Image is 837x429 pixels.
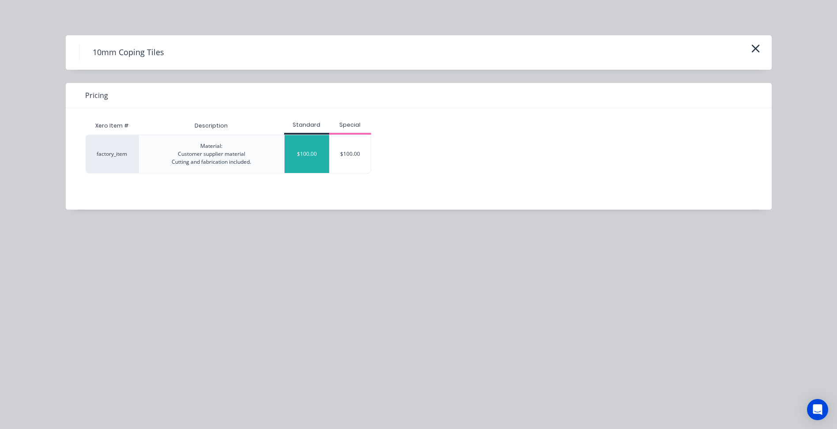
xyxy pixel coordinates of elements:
div: Open Intercom Messenger [807,399,828,420]
span: Pricing [85,90,108,101]
div: $100.00 [285,135,329,173]
div: Material: Customer supplier material Cutting and fabrication included. [172,142,251,166]
div: Standard [284,121,329,129]
div: Description [188,115,235,137]
h4: 10mm Coping Tiles [79,44,177,61]
div: factory_item [86,135,139,173]
div: Special [329,121,372,129]
div: $100.00 [330,135,371,173]
div: Xero Item # [86,117,139,135]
